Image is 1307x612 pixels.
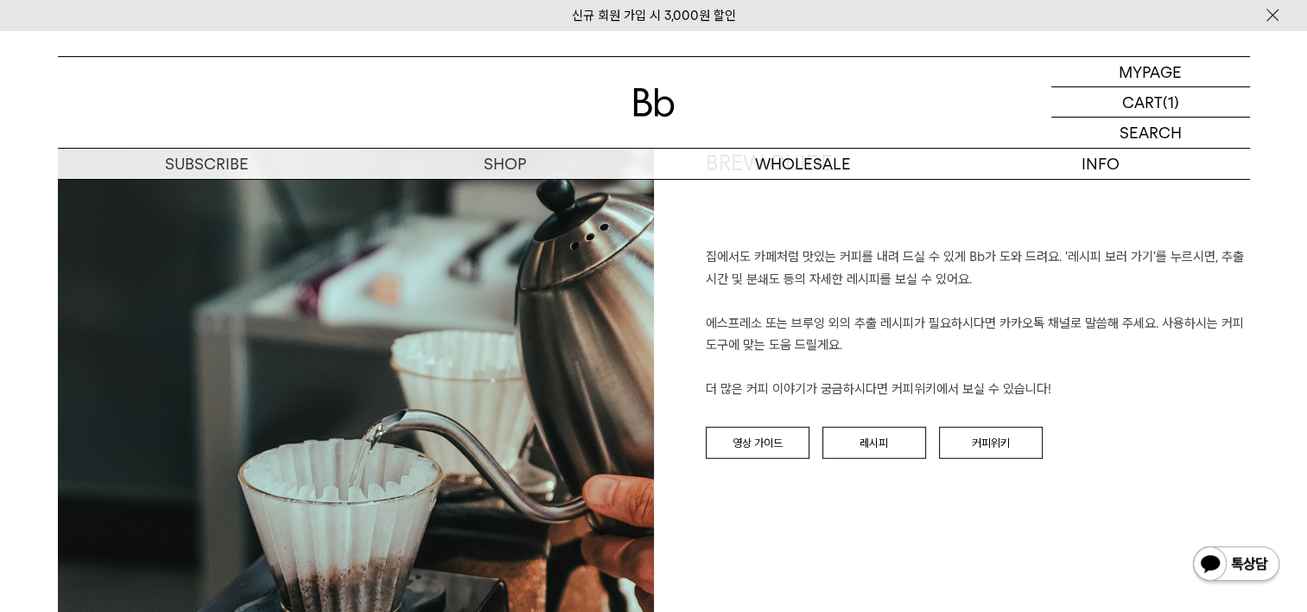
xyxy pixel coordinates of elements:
[58,149,356,179] a: SUBSCRIBE
[356,149,654,179] a: SHOP
[706,149,1250,247] h1: BREW GUIDE
[939,427,1043,460] a: 커피위키
[1163,87,1179,117] p: (1)
[1051,57,1250,87] a: MYPAGE
[1119,57,1182,86] p: MYPAGE
[952,149,1250,179] p: INFO
[572,8,736,23] a: 신규 회원 가입 시 3,000원 할인
[1051,87,1250,118] a: CART (1)
[1191,545,1281,586] img: 카카오톡 채널 1:1 채팅 버튼
[706,427,809,460] a: 영상 가이드
[822,427,926,460] a: 레시피
[1120,118,1182,148] p: SEARCH
[706,246,1250,401] p: 집에서도 카페처럼 맛있는 커피를 내려 드실 ﻿수 있게 Bb가 도와 드려요. '레시피 보러 가기'를 누르시면, 추출 시간 및 분쇄도 등의 자세한 레시피를 보실 수 있어요. 에스...
[633,88,675,117] img: 로고
[654,149,952,179] p: WHOLESALE
[1122,87,1163,117] p: CART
